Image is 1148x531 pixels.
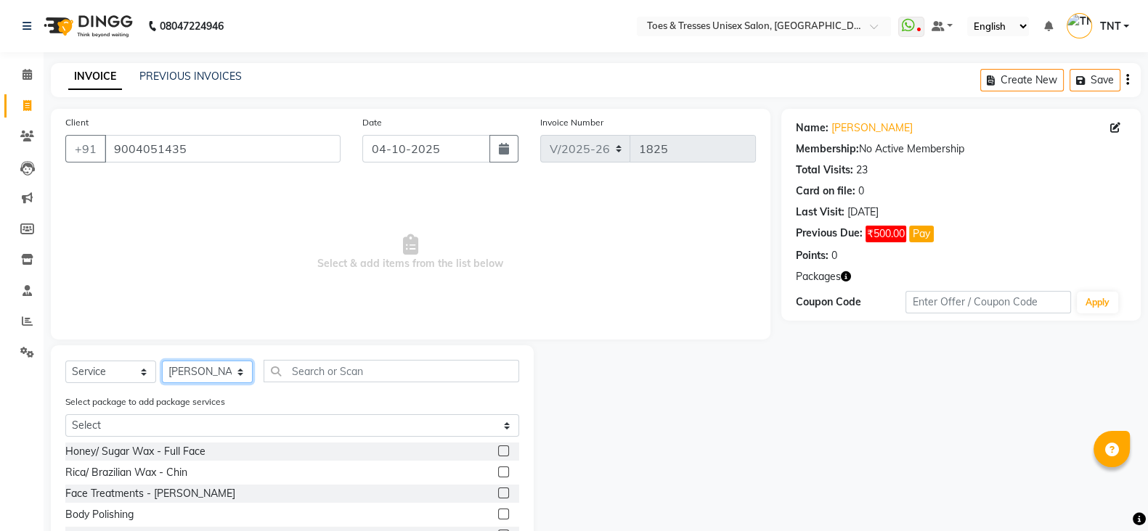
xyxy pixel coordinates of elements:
span: Packages [796,269,841,284]
button: Create New [980,69,1064,91]
div: Name: [796,120,829,136]
div: Coupon Code [796,295,906,310]
span: TNT [1099,19,1120,34]
div: Total Visits: [796,162,853,178]
label: Client [65,116,89,129]
div: No Active Membership [796,141,1126,157]
a: PREVIOUS INVOICES [139,70,242,83]
div: Points: [796,248,829,263]
div: 0 [858,184,864,199]
div: Last Visit: [796,205,844,220]
a: [PERSON_NAME] [831,120,913,136]
div: Body Polishing [65,507,134,522]
img: logo [37,6,137,46]
img: TNT [1067,13,1092,38]
label: Date [362,116,382,129]
div: Face Treatments - [PERSON_NAME] [65,486,235,501]
div: [DATE] [847,205,879,220]
button: Pay [909,226,934,242]
div: Membership: [796,141,859,157]
button: +91 [65,135,106,162]
a: INVOICE [68,64,122,90]
div: Card on file: [796,184,855,199]
button: Apply [1077,292,1118,313]
label: Invoice Number [540,116,603,129]
div: Previous Due: [796,226,863,242]
span: Select & add items from the list below [65,180,756,325]
span: ₹500.00 [866,226,906,242]
label: Select package to add package services [65,395,225,408]
div: 0 [831,248,837,263]
div: Honey/ Sugar Wax - Full Face [65,444,205,459]
input: Search or Scan [264,360,519,382]
input: Enter Offer / Coupon Code [905,291,1071,313]
b: 08047224946 [160,6,224,46]
input: Search by Name/Mobile/Email/Code [105,135,341,162]
div: 23 [856,162,868,178]
button: Save [1070,69,1120,91]
div: Rica/ Brazilian Wax - Chin [65,465,187,480]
